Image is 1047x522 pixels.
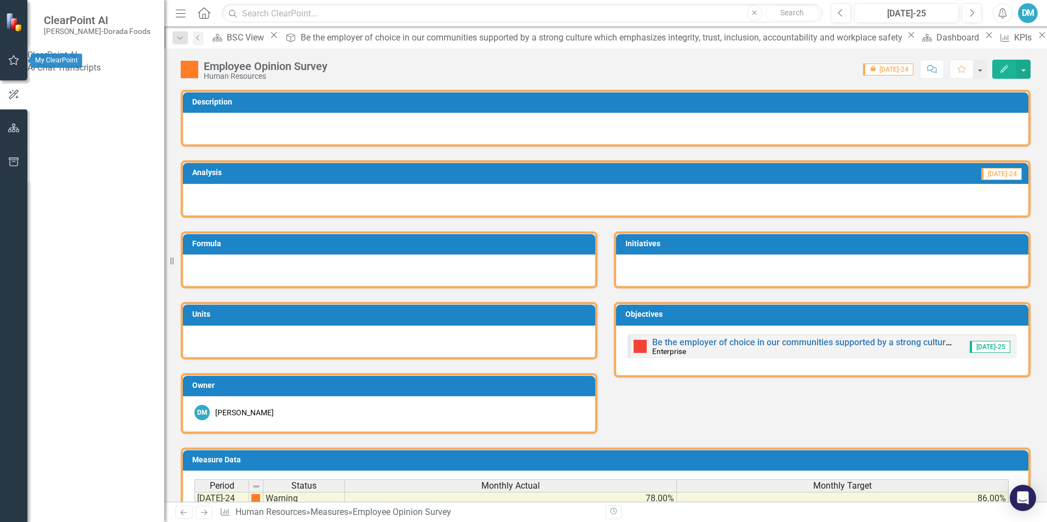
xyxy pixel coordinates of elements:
[210,481,234,491] span: Period
[918,31,982,44] a: Dashboard
[27,49,164,62] div: ClearPoint AI
[235,507,306,517] a: Human Resources
[194,405,210,420] div: DM
[27,62,164,74] a: AI Chat Transcripts
[345,492,677,505] td: 78.00%
[181,61,198,78] img: Warning
[481,481,540,491] span: Monthly Actual
[194,492,249,505] td: [DATE]-24
[981,168,1022,180] span: [DATE]-24
[291,481,317,491] span: Status
[1010,485,1036,511] div: Open Intercom Messenger
[854,3,959,23] button: [DATE]-25
[252,482,261,491] img: 8DAGhfEEPCf229AAAAAElFTkSuQmCC
[220,506,597,519] div: » »
[204,72,327,80] div: Human Resources
[625,240,1023,248] h3: Initiatives
[192,240,590,248] h3: Formula
[215,407,274,418] div: [PERSON_NAME]
[625,310,1023,318] h3: Objectives
[1018,3,1038,23] button: DM
[44,27,151,36] small: [PERSON_NAME]-Dorada Foods
[5,12,25,31] img: ClearPoint Strategy
[1014,31,1035,44] div: KPIs
[192,456,1023,464] h3: Measure Data
[863,63,913,76] span: [DATE]-24
[204,60,327,72] div: Employee Opinion Survey
[192,169,537,177] h3: Analysis
[31,54,82,68] div: My ClearPoint
[192,98,1023,106] h3: Description
[780,8,804,17] span: Search
[301,31,905,44] div: Be the employer of choice in our communities supported by a strong culture which emphasizes integ...
[936,31,982,44] div: Dashboard
[652,347,686,356] small: Enterprise
[813,481,872,491] span: Monthly Target
[353,507,451,517] div: Employee Opinion Survey
[858,7,955,20] div: [DATE]-25
[970,341,1010,353] span: [DATE]-25
[310,507,348,517] a: Measures
[634,340,647,353] img: Below Plan
[251,494,260,503] img: fScmebvnAAAAH0lEQVRoge3BgQAAAADDoPlTX+EAVQEAAAAAAAAA8BohbAABVJpSrwAAAABJRU5ErkJggg==
[192,381,590,390] h3: Owner
[227,31,267,44] div: BSC View
[677,492,1009,505] td: 86.00%
[222,4,822,23] input: Search ClearPoint...
[209,31,267,44] a: BSC View
[996,31,1035,44] a: KPIs
[281,31,904,44] a: Be the employer of choice in our communities supported by a strong culture which emphasizes integ...
[263,492,345,505] td: Warning
[192,310,590,318] h3: Units
[765,5,820,21] button: Search
[44,14,151,27] span: ClearPoint AI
